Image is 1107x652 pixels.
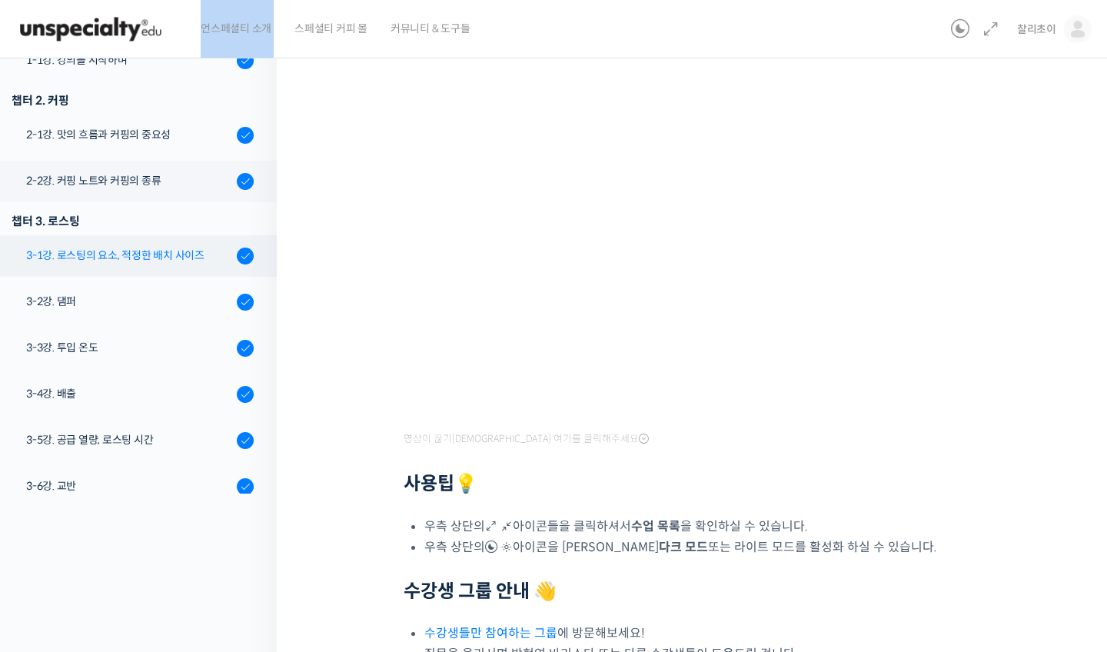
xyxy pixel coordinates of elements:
[26,126,232,143] div: 2-1강. 맛의 흐름과 커핑의 중요성
[198,487,295,526] a: 설정
[26,477,232,494] div: 3-6강. 교반
[26,247,232,264] div: 3-1강. 로스팅의 요소, 적정한 배치 사이즈
[404,433,649,445] span: 영상이 끊기[DEMOGRAPHIC_DATA] 여기를 클릭해주세요
[12,211,254,231] div: 챕터 3. 로스팅
[141,511,159,524] span: 대화
[12,90,254,111] div: 챕터 2. 커핑
[26,52,232,68] div: 1-1강. 강의를 시작하며
[424,516,988,537] li: 우측 상단의 아이콘들을 클릭하셔서 을 확인하실 수 있습니다.
[631,518,680,534] b: 수업 목록
[5,487,101,526] a: 홈
[238,511,256,523] span: 설정
[404,472,477,495] strong: 사용팁
[424,537,988,557] li: 우측 상단의 아이콘을 [PERSON_NAME] 또는 라이트 모드를 활성화 하실 수 있습니다.
[26,172,232,189] div: 2-2강. 커핑 노트와 커핑의 종류
[1017,22,1056,36] span: 찰리초이
[26,431,232,448] div: 3-5강. 공급 열량, 로스팅 시간
[26,293,232,310] div: 3-2강. 댐퍼
[659,539,708,555] b: 다크 모드
[424,625,557,641] a: 수강생들만 참여하는 그룹
[454,472,477,495] strong: 💡
[424,623,988,644] li: 에 방문해보세요!
[48,511,58,523] span: 홈
[101,487,198,526] a: 대화
[404,580,557,603] strong: 수강생 그룹 안내 👋
[26,385,232,402] div: 3-4강. 배출
[26,339,232,356] div: 3-3강. 투입 온도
